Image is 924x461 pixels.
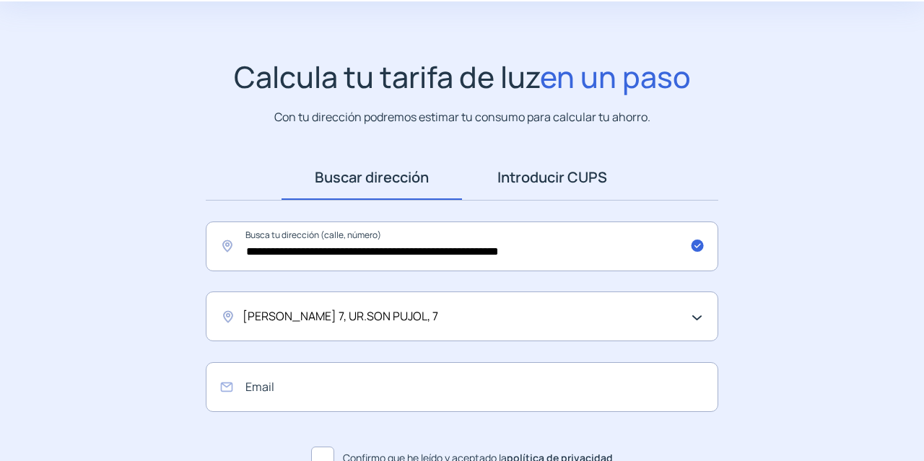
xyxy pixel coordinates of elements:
[282,155,462,200] a: Buscar dirección
[243,307,438,326] span: [PERSON_NAME] 7, UR.SON PUJOL, 7
[462,155,642,200] a: Introducir CUPS
[274,108,650,126] p: Con tu dirección podremos estimar tu consumo para calcular tu ahorro.
[540,56,691,97] span: en un paso
[234,59,691,95] h1: Calcula tu tarifa de luz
